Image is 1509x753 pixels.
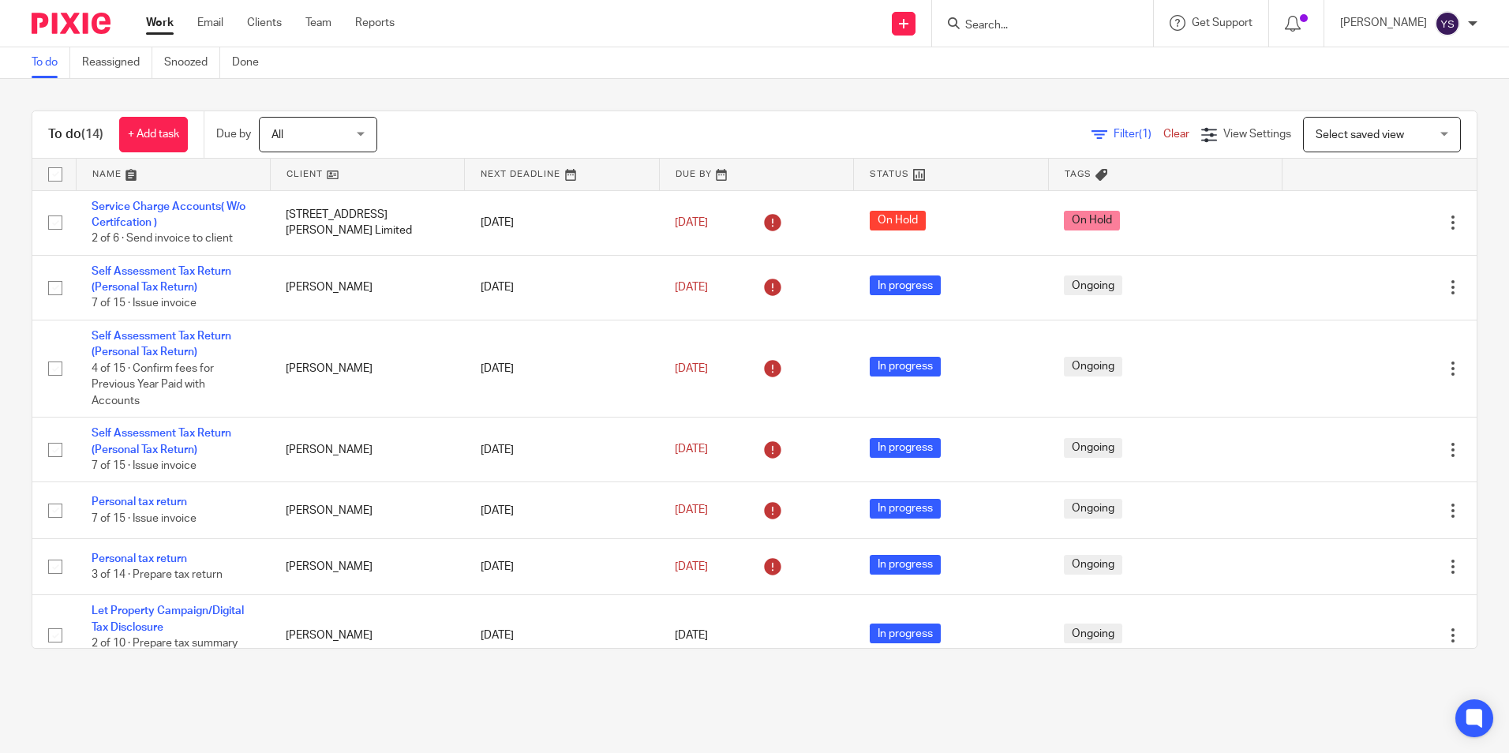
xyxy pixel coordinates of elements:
span: [DATE] [675,282,708,293]
td: [DATE] [465,418,659,482]
a: Self Assessment Tax Return (Personal Tax Return) [92,266,231,293]
span: 2 of 6 · Send invoice to client [92,233,233,244]
span: (14) [81,128,103,140]
a: Let Property Campaign/Digital Tax Disclosure [92,605,244,632]
span: In progress [870,624,941,643]
span: View Settings [1223,129,1291,140]
span: 7 of 15 · Issue invoice [92,513,197,524]
img: svg%3E [1435,11,1460,36]
span: All [271,129,283,140]
a: + Add task [119,117,188,152]
td: [DATE] [465,255,659,320]
a: Clients [247,15,282,31]
h1: To do [48,126,103,143]
a: Work [146,15,174,31]
td: [DATE] [465,482,659,538]
td: [PERSON_NAME] [270,595,464,676]
span: Ongoing [1064,357,1122,376]
a: Reassigned [82,47,152,78]
span: [DATE] [675,504,708,515]
span: 7 of 15 · Issue invoice [92,460,197,471]
a: Personal tax return [92,553,187,564]
td: [STREET_ADDRESS][PERSON_NAME] Limited [270,190,464,255]
span: 3 of 14 · Prepare tax return [92,569,223,580]
span: [DATE] [675,444,708,455]
a: Snoozed [164,47,220,78]
span: 2 of 10 · Prepare tax summary from 20xx/xx to 20xx/xx [92,638,238,665]
p: Due by [216,126,251,142]
a: To do [32,47,70,78]
span: Ongoing [1064,275,1122,295]
span: [DATE] [675,363,708,374]
span: Ongoing [1064,624,1122,643]
span: Get Support [1192,17,1253,28]
td: [PERSON_NAME] [270,538,464,594]
span: In progress [870,555,941,575]
span: [DATE] [675,561,708,572]
td: [PERSON_NAME] [270,320,464,417]
a: Service Charge Accounts( W/o Certifcation ) [92,201,245,228]
span: Filter [1114,129,1163,140]
a: Clear [1163,129,1189,140]
a: Email [197,15,223,31]
a: Personal tax return [92,496,187,508]
span: On Hold [870,211,926,230]
span: Tags [1065,170,1091,178]
span: On Hold [1064,211,1120,230]
p: [PERSON_NAME] [1340,15,1427,31]
span: Ongoing [1064,499,1122,519]
span: 4 of 15 · Confirm fees for Previous Year Paid with Accounts [92,363,214,406]
span: Select saved view [1316,129,1404,140]
img: Pixie [32,13,110,34]
span: (1) [1139,129,1151,140]
span: Ongoing [1064,555,1122,575]
span: In progress [870,275,941,295]
td: [PERSON_NAME] [270,482,464,538]
a: Done [232,47,271,78]
span: In progress [870,499,941,519]
span: [DATE] [675,217,708,228]
span: [DATE] [675,630,708,641]
td: [PERSON_NAME] [270,418,464,482]
a: Self Assessment Tax Return (Personal Tax Return) [92,428,231,455]
a: Reports [355,15,395,31]
span: Ongoing [1064,438,1122,458]
td: [DATE] [465,595,659,676]
input: Search [964,19,1106,33]
span: 7 of 15 · Issue invoice [92,298,197,309]
a: Team [305,15,331,31]
td: [DATE] [465,538,659,594]
td: [DATE] [465,320,659,417]
td: [PERSON_NAME] [270,255,464,320]
span: In progress [870,438,941,458]
span: In progress [870,357,941,376]
td: [DATE] [465,190,659,255]
a: Self Assessment Tax Return (Personal Tax Return) [92,331,231,358]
